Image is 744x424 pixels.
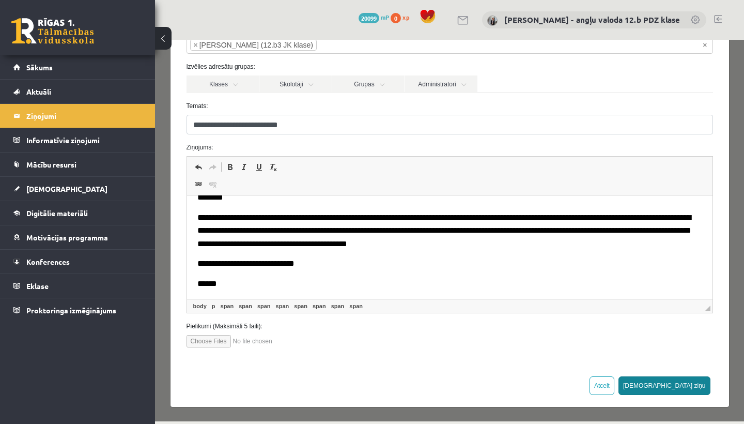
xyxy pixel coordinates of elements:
[381,13,389,21] span: mP
[174,262,192,271] a: span element
[32,156,557,259] iframe: Rich Text Editor, wiswyg-editor-47433947937860-1760262934-565
[192,262,210,271] a: span element
[391,13,414,21] a: 0 xp
[504,14,680,25] a: [PERSON_NAME] - angļu valoda 12.b PDZ klase
[104,36,177,53] a: Skolotāji
[111,120,126,134] a: Remove Format
[359,13,379,23] span: 20099
[24,103,566,112] label: Ziņojums:
[13,128,142,152] a: Informatīvie ziņojumi
[82,120,97,134] a: Italic (⌘+I)
[26,104,142,128] legend: Ziņojumi
[51,120,65,134] a: Redo (⌘+Y)
[36,138,51,151] a: Link (⌘+K)
[26,160,76,169] span: Mācību resursi
[26,128,142,152] legend: Informatīvie ziņojumi
[435,337,459,355] button: Atcelt
[156,262,173,271] a: span element
[24,62,566,71] label: Temats:
[13,80,142,103] a: Aktuāli
[26,257,70,266] span: Konferences
[250,36,322,53] a: Administratori
[13,225,142,249] a: Motivācijas programma
[32,36,104,53] a: Klases
[51,138,65,151] a: Unlink
[13,104,142,128] a: Ziņojumi
[26,281,49,291] span: Eklase
[13,250,142,274] a: Konferences
[100,262,118,271] a: span element
[24,22,566,32] label: Izvēlies adresātu grupas:
[13,153,142,176] a: Mācību resursi
[13,298,142,322] a: Proktoringa izmēģinājums
[68,120,82,134] a: Bold (⌘+B)
[26,184,107,193] span: [DEMOGRAPHIC_DATA]
[13,201,142,225] a: Digitālie materiāli
[26,63,53,72] span: Sākums
[177,36,250,53] a: Grupas
[119,262,136,271] a: span element
[402,13,409,21] span: xp
[36,262,54,271] a: body element
[13,55,142,79] a: Sākums
[24,282,566,291] label: Pielikumi (Maksimāli 5 faili):
[82,262,99,271] a: span element
[359,13,389,21] a: 20099 mP
[487,16,498,26] img: Agnese Vaškūna - angļu valoda 12.b PDZ klase
[13,274,142,298] a: Eklase
[550,266,555,271] span: Drag to resize
[13,177,142,201] a: [DEMOGRAPHIC_DATA]
[26,87,51,96] span: Aktuāli
[463,337,555,355] button: [DEMOGRAPHIC_DATA] ziņu
[137,262,154,271] a: span element
[26,208,88,218] span: Digitālie materiāli
[97,120,111,134] a: Underline (⌘+U)
[11,18,94,44] a: Rīgas 1. Tālmācības vidusskola
[391,13,401,23] span: 0
[26,233,108,242] span: Motivācijas programma
[36,120,51,134] a: Undo (⌘+Z)
[64,262,81,271] a: span element
[26,306,116,315] span: Proktoringa izmēģinājums
[55,262,63,271] a: p element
